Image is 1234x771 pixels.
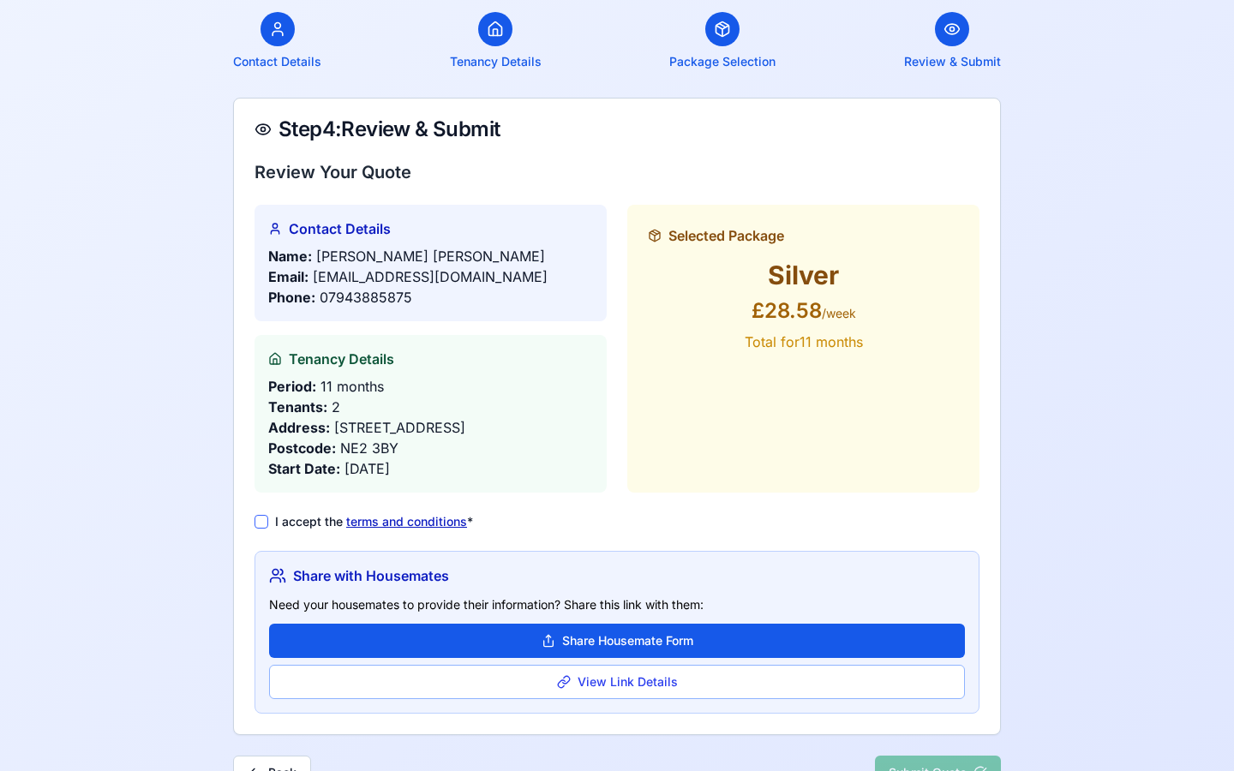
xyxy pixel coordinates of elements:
div: £ 28.58 [648,297,959,325]
p: 2 [268,397,593,417]
p: Need your housemates to provide their information? Share this link with them: [269,596,965,613]
span: /week [822,306,856,320]
a: terms and conditions [346,514,467,529]
strong: Period: [268,378,316,395]
button: Share Housemate Form [269,624,965,658]
strong: Start Date: [268,460,340,477]
h4: Tenancy Details [268,349,593,369]
strong: Tenants: [268,398,327,415]
p: 11 months [268,376,593,397]
label: I accept the * [275,513,473,530]
span: Review & Submit [904,53,1001,70]
p: 07943885875 [268,287,593,308]
div: Silver [648,260,959,290]
strong: Postcode: [268,439,336,457]
span: Package Selection [669,53,776,70]
p: [PERSON_NAME] [PERSON_NAME] [268,246,593,266]
strong: Phone: [268,289,315,306]
p: [EMAIL_ADDRESS][DOMAIN_NAME] [268,266,593,287]
p: Total for 11 months [648,332,959,352]
strong: Name: [268,248,312,265]
p: [DATE] [268,458,593,479]
p: NE2 3BY [268,438,593,458]
strong: Email: [268,268,308,285]
h4: Contact Details [268,218,593,239]
span: Tenancy Details [450,53,542,70]
div: Step 4 : Review & Submit [255,119,979,140]
h3: Share with Housemates [269,565,965,586]
p: [STREET_ADDRESS] [268,417,593,438]
button: View Link Details [269,665,965,699]
h4: Selected Package [648,225,959,246]
span: Contact Details [233,53,321,70]
h3: Review Your Quote [255,160,979,184]
strong: Address: [268,419,330,436]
